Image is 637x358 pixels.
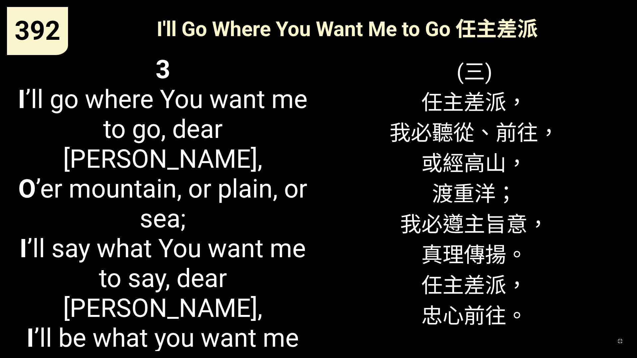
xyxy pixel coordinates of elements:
b: 3 [156,55,170,85]
span: (三) 任主差派， 我必聽從、前往， 或經高山， 渡重洋； 我必遵主旨意， 真理傳揚。 任主差派， 忠心前往。 [389,55,559,329]
span: 392 [15,15,60,46]
b: I [20,234,27,264]
b: O [18,174,36,204]
b: I [27,323,34,353]
b: I [18,85,26,114]
span: I'll Go Where You Want Me to Go 任主差派 [157,12,538,42]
